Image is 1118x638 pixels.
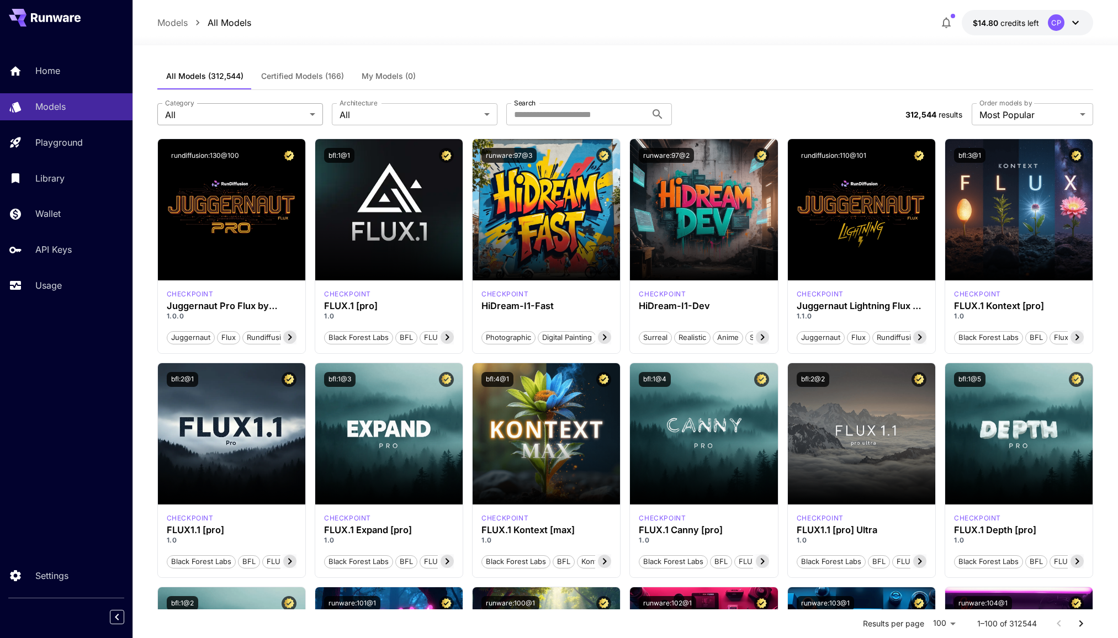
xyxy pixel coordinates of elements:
button: Certified Model – Vetted for best performance and includes a commercial license. [1069,596,1084,611]
div: Juggernaut Pro Flux by RunDiffusion [167,301,296,311]
button: BFL [553,554,575,568]
p: checkpoint [797,513,844,523]
p: checkpoint [954,289,1001,299]
p: checkpoint [324,513,371,523]
p: 1.1.0 [797,311,926,321]
p: checkpoint [639,289,686,299]
button: Certified Model – Vetted for best performance and includes a commercial license. [282,148,296,163]
p: Home [35,64,60,77]
span: Stylized [746,332,780,343]
button: bfl:2@1 [167,372,198,387]
span: Anime [713,332,743,343]
button: rundiffusion [242,330,294,344]
nav: breadcrumb [157,16,251,29]
button: flux [847,330,870,344]
p: 1.0 [481,535,611,545]
span: juggernaut [797,332,844,343]
p: 1.0 [954,535,1084,545]
span: FLUX1.1 [pro] [263,556,316,567]
label: Architecture [340,98,377,108]
button: Black Forest Labs [797,554,866,568]
span: All Models (312,544) [166,71,243,81]
button: Certified Model – Vetted for best performance and includes a commercial license. [912,372,926,387]
button: Black Forest Labs [324,554,393,568]
span: BFL [868,556,889,567]
button: BFL [710,554,732,568]
button: Surreal [639,330,672,344]
span: BFL [711,556,732,567]
span: Certified Models (166) [261,71,344,81]
span: Realistic [675,332,710,343]
span: flux [218,332,240,343]
button: bfl:1@2 [167,596,198,611]
p: Usage [35,279,62,292]
label: Category [165,98,194,108]
p: checkpoint [639,513,686,523]
span: My Models (0) [362,71,416,81]
span: Surreal [639,332,671,343]
p: 1.0 [167,535,296,545]
div: Collapse sidebar [118,607,133,627]
button: $14.79693CP [962,10,1093,35]
a: All Models [208,16,251,29]
div: fluxpro [324,513,371,523]
p: 1.0 [954,311,1084,321]
span: Photographic [482,332,535,343]
h3: FLUX.1 Expand [pro] [324,525,454,535]
button: rundiffusion:110@101 [797,148,871,163]
span: All [165,108,305,121]
button: FLUX1.1 [pro] Ultra [892,554,965,568]
span: BFL [1026,556,1047,567]
span: rundiffusion [243,332,294,343]
button: Black Forest Labs [954,554,1023,568]
button: Go to next page [1070,613,1092,635]
p: checkpoint [481,289,528,299]
button: Black Forest Labs [954,330,1023,344]
h3: FLUX.1 Kontext [max] [481,525,611,535]
button: Certified Model – Vetted for best performance and includes a commercial license. [282,596,296,611]
button: Black Forest Labs [639,554,708,568]
div: FLUX.1 Depth [pro] [954,525,1084,535]
button: runware:103@1 [797,596,854,611]
span: FLUX.1 Expand [pro] [420,556,498,567]
button: BFL [1025,554,1047,568]
p: checkpoint [954,513,1001,523]
div: FLUX.1 [pro] [324,301,454,311]
button: runware:97@3 [481,148,537,163]
button: bfl:3@1 [954,148,985,163]
button: Certified Model – Vetted for best performance and includes a commercial license. [912,596,926,611]
button: bfl:1@3 [324,372,356,387]
p: checkpoint [167,513,214,523]
span: Most Popular [979,108,1075,121]
span: rundiffusion [873,332,924,343]
div: HiDream Dev [639,289,686,299]
span: flux [847,332,870,343]
button: BFL [1025,330,1047,344]
p: API Keys [35,243,72,256]
button: Stylized [745,330,781,344]
button: FLUX.1 Expand [pro] [420,554,499,568]
span: BFL [239,556,259,567]
label: Search [514,98,536,108]
a: Models [157,16,188,29]
button: rundiffusion:130@100 [167,148,243,163]
span: $14.80 [973,18,1000,28]
span: BFL [1026,332,1047,343]
div: FLUX.1 Kontext [pro] [954,289,1001,299]
span: BFL [396,556,417,567]
span: FLUX.1 [pro] [420,332,470,343]
p: checkpoint [797,289,844,299]
button: BFL [395,554,417,568]
button: BFL [395,330,417,344]
button: Anime [713,330,743,344]
button: rundiffusion [872,330,924,344]
div: fluxultra [797,513,844,523]
div: FLUX.1 D [167,289,214,299]
h3: FLUX1.1 [pro] Ultra [797,525,926,535]
button: Black Forest Labs [167,554,236,568]
span: juggernaut [167,332,214,343]
button: Certified Model – Vetted for best performance and includes a commercial license. [754,372,769,387]
div: HiDream Fast [481,289,528,299]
